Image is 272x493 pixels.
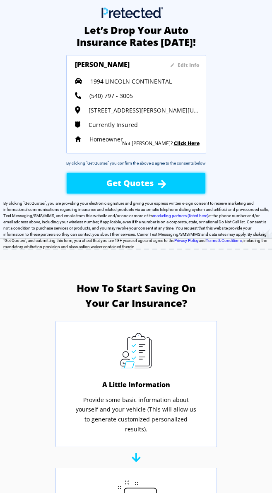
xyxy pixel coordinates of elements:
label: By clicking " ", you are providing your electronic signature and giving your express written e-si... [3,200,269,250]
h3: How To Start Saving On Your Car Insurance? [76,281,196,311]
span: Currently Insured [89,121,138,129]
span: Homeowner [89,135,123,143]
p: Provide some basic information about yourself and your vehicle (This will allow us to generate cu... [73,395,199,434]
span: Get Quotes [106,177,154,189]
sapn: Not [PERSON_NAME]? [122,140,173,147]
button: Get Quotes [67,173,205,194]
span: 1994 LINCOLN CONTINENTAL [90,77,172,85]
span: Get Quotes [24,201,45,206]
a: Terms & Conditions [206,238,242,243]
a: marketing partners (listed here) [153,213,208,218]
a: Privacy Policy [174,238,199,243]
div: By clicking "Get Quotes" you confirm the above & agree to the consents below [66,160,206,166]
img: Main Logo [101,7,163,18]
h2: Let’s Drop Your Auto Insurance Rates [DATE]! [70,24,202,48]
a: Click Here [174,140,200,147]
span: (540) 797 - 3005 [89,92,133,100]
h4: A Little Information [92,380,180,389]
span: [STREET_ADDRESS][PERSON_NAME][US_STATE] [89,106,200,114]
h3: [PERSON_NAME] [75,60,145,72]
sapn: Edit Info [178,62,200,69]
